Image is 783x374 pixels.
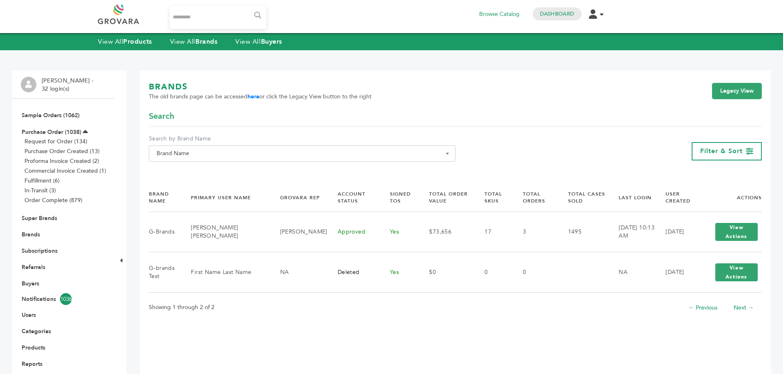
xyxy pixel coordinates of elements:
a: View AllBrands [170,37,218,46]
a: Users [22,311,36,319]
td: [PERSON_NAME] [PERSON_NAME] [181,212,270,252]
span: 1036 [60,293,72,305]
a: Referrals [22,263,45,271]
a: ← Previous [688,304,717,312]
th: Total Order Value [419,184,474,211]
img: profile.png [21,77,36,92]
td: First Name Last Name [181,252,270,293]
a: Proforma Invoice Created (2) [24,157,99,165]
a: here [248,93,259,100]
button: View Actions [715,263,758,281]
a: Categories [22,327,51,335]
th: Actions [701,184,762,211]
a: Subscriptions [22,247,58,255]
td: 0 [513,252,558,293]
th: Primary User Name [181,184,270,211]
li: [PERSON_NAME] - 32 login(s) [42,77,95,93]
td: 0 [474,252,513,293]
a: Fulfillment (6) [24,177,60,185]
th: Total Cases Sold [558,184,609,211]
td: [DATE] 10:13 AM [608,212,655,252]
a: Sample Orders (1062) [22,111,80,119]
td: [PERSON_NAME] [270,212,327,252]
td: 3 [513,212,558,252]
td: $73,656 [419,212,474,252]
span: Brand Name [149,145,456,162]
td: 1495 [558,212,609,252]
span: Brand Name [153,148,451,159]
a: Buyers [22,280,39,287]
a: Request for Order (134) [24,138,87,145]
strong: Buyers [261,37,282,46]
a: Super Brands [22,214,57,222]
a: View AllProducts [98,37,152,46]
a: Brands [22,231,40,238]
td: Yes [380,252,419,293]
td: Yes [380,212,419,252]
a: Dashboard [540,10,574,18]
a: Purchase Order (1038) [22,128,81,136]
td: Deleted [327,252,380,293]
th: Total SKUs [474,184,513,211]
a: Reports [22,360,42,368]
a: Legacy View [712,83,762,99]
th: Brand Name [149,184,181,211]
a: Commercial Invoice Created (1) [24,167,106,175]
input: Search... [170,6,266,29]
td: G-brands Test [149,252,181,293]
a: Browse Catalog [479,10,520,19]
td: NA [270,252,327,293]
button: View Actions [715,223,758,241]
p: Showing 1 through 2 of 2 [149,303,215,312]
a: Next → [734,304,754,312]
h1: BRANDS [149,81,372,93]
span: The old brands page can be accessed or click the Legacy View button to the right [149,93,372,101]
td: G-Brands [149,212,181,252]
th: Account Status [327,184,380,211]
a: Products [22,344,45,352]
th: User Created [655,184,701,211]
label: Search by Brand Name [149,135,456,143]
td: NA [608,252,655,293]
td: $0 [419,252,474,293]
td: [DATE] [655,252,701,293]
td: [DATE] [655,212,701,252]
td: 17 [474,212,513,252]
a: Order Complete (879) [24,196,82,204]
strong: Products [123,37,152,46]
td: Approved [327,212,380,252]
th: Total Orders [513,184,558,211]
th: Grovara Rep [270,184,327,211]
a: View AllBuyers [235,37,282,46]
span: Search [149,111,174,122]
th: Signed TOS [380,184,419,211]
strong: Brands [195,37,217,46]
span: Filter & Sort [700,147,743,156]
a: Notifications1036 [22,293,105,305]
a: Purchase Order Created (13) [24,147,100,155]
th: Last Login [608,184,655,211]
a: In-Transit (3) [24,187,56,194]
